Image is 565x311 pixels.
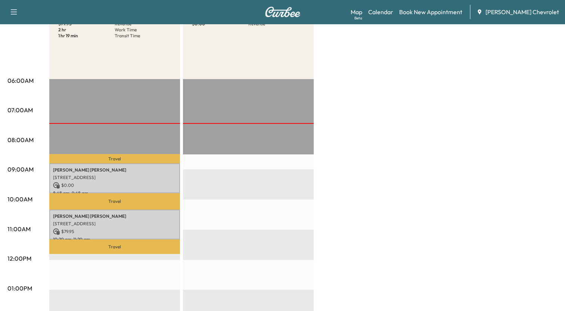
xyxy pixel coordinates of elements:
p: 01:00PM [7,284,32,293]
p: 10:00AM [7,195,32,204]
p: $ 0.00 [53,182,176,189]
p: Travel [49,154,180,163]
p: 1 hr 19 min [58,33,115,39]
p: 10:20 am - 11:20 am [53,236,176,242]
p: [PERSON_NAME] [PERSON_NAME] [53,167,176,173]
p: 06:00AM [7,76,34,85]
a: Calendar [368,7,393,16]
a: Book New Appointment [399,7,462,16]
p: 12:00PM [7,254,31,263]
p: Transit Time [115,33,171,39]
p: Work Time [115,27,171,33]
p: 11:00AM [7,224,31,233]
p: 08:00AM [7,135,34,144]
p: 8:48 am - 9:48 am [53,190,176,196]
p: 09:00AM [7,165,34,174]
a: MapBeta [351,7,362,16]
div: Beta [354,15,362,21]
img: Curbee Logo [265,7,301,17]
p: 2 hr [58,27,115,33]
p: $ 79.95 [53,228,176,235]
p: [PERSON_NAME] [PERSON_NAME] [53,213,176,219]
p: Travel [49,193,180,209]
p: 07:00AM [7,106,33,114]
span: [PERSON_NAME] Chevrolet [485,7,559,16]
p: Travel [49,239,180,254]
p: [STREET_ADDRESS] [53,175,176,180]
p: [STREET_ADDRESS] [53,221,176,227]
